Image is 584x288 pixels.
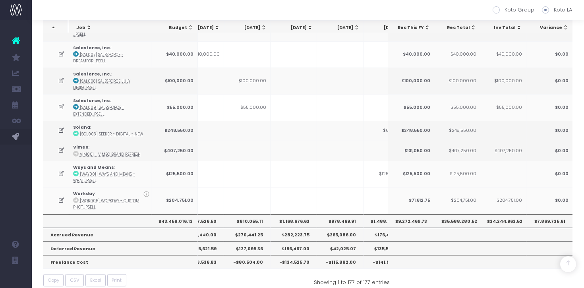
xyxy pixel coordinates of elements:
[493,6,534,14] label: Koto Group
[43,228,198,241] th: Accrued Revenue
[364,121,410,141] td: $62,137.50
[271,228,317,241] th: $282,223.75
[434,94,480,121] td: $55,000.00
[271,20,317,35] th: Aug 25: activate to sort column ascending
[317,214,364,228] th: $978,469.91
[388,141,434,160] td: $131,050.00
[364,20,410,35] th: Oct 25: activate to sort column ascending
[69,68,151,94] td: :
[480,20,526,35] th: Inv Total: activate to sort column ascending
[526,187,572,214] td: $0.00
[526,161,572,187] td: $0.00
[73,198,139,210] abbr: [WOR005] Workday - Custom Photoshoot - Upsell
[69,161,151,187] td: :
[48,277,59,284] span: Copy
[317,228,364,241] th: $265,086.00
[69,187,151,214] td: :
[73,79,130,90] abbr: [SAL008] Salesforce July Design Support - Brand - Upsell
[364,242,410,255] th: $135,500.00
[388,121,434,141] td: $248,550.00
[388,214,434,228] th: $9,272,469.73
[364,214,410,228] th: $1,488,464.75
[69,20,154,35] th: Job: activate to sort column ascending
[151,187,198,214] td: $204,751.00
[224,228,271,241] th: $270,441.25
[73,124,90,130] strong: Solana
[434,20,481,35] th: Rec Total: activate to sort column ascending
[314,274,390,286] div: Showing 1 to 177 of 177 entries
[85,274,106,286] button: Excel
[151,94,198,121] td: $55,000.00
[317,255,364,269] th: -$115,882.00
[80,152,141,157] abbr: VIM001 - Vimeo Brand Refresh
[487,25,522,31] div: Inv Total
[480,94,526,121] td: $55,000.00
[73,164,114,170] strong: Ways and Means
[73,45,111,51] strong: Salesforce, Inc.
[107,274,126,286] button: Print
[69,141,151,160] td: :
[388,187,434,214] td: $71,812.75
[364,255,410,269] th: -$141,992.80
[73,105,124,116] abbr: [SAL009] Salesforce - Extended July Support - Brand - Upsell
[526,94,572,121] td: $0.00
[480,41,526,68] td: $40,000.00
[526,121,572,141] td: $0.00
[480,187,526,214] td: $204,751.00
[90,277,101,284] span: Excel
[434,121,480,141] td: $248,550.00
[73,191,95,197] strong: Workday
[186,25,220,31] div: [DATE]
[65,274,84,286] button: CSV
[434,141,480,160] td: $407,250.00
[224,255,271,269] th: -$80,504.00
[159,25,193,31] div: Budget
[434,214,480,228] th: $35,588,280.52
[278,25,313,31] div: [DATE]
[224,20,271,35] th: Jul 25: activate to sort column ascending
[434,41,480,68] td: $40,000.00
[69,94,151,121] td: :
[388,68,434,94] td: $100,000.00
[395,25,430,31] div: Rec This FY
[434,68,480,94] td: $100,000.00
[80,131,143,137] abbr: [SOL003] Seeker - Digital - New
[271,214,317,228] th: $1,168,676.63
[112,277,122,284] span: Print
[388,161,434,187] td: $125,500.00
[224,242,271,255] th: $127,095.36
[73,98,111,104] strong: Salesforce, Inc.
[224,94,271,121] td: $55,000.00
[76,25,149,31] div: Job
[178,228,224,241] th: $102,440.00
[526,20,572,35] th: Variance: activate to sort column ascending
[178,41,224,68] td: $40,000.00
[151,20,198,35] th: Budget: activate to sort column ascending
[542,6,572,14] label: Koto LA
[151,121,198,141] td: $248,550.00
[388,20,435,35] th: Rec This FY: activate to sort column ascending
[526,68,572,94] td: $0.00
[73,172,135,183] abbr: [WAY001] Ways and Means - WhatNot Assets - Brand - Upsell
[151,214,198,228] th: $43,458,016.13
[388,94,434,121] td: $55,000.00
[178,20,225,35] th: Jun 25: activate to sort column ascending
[151,141,198,160] td: $407,250.00
[271,242,317,255] th: $196,467.00
[43,274,64,286] button: Copy
[73,71,111,77] strong: Salesforce, Inc.
[224,68,271,94] td: $100,000.00
[371,25,406,31] div: [DATE]
[178,242,224,255] th: $115,621.59
[178,214,224,228] th: $807,526.50
[69,41,151,68] td: :
[533,25,568,31] div: Variance
[10,272,22,284] img: images/default_profile_image.png
[434,161,480,187] td: $125,500.00
[317,20,364,35] th: Sep 25: activate to sort column ascending
[69,121,151,141] td: :
[43,255,198,269] th: Freelance Cost
[388,41,434,68] td: $40,000.00
[480,141,526,160] td: $407,250.00
[526,214,572,228] th: $7,869,735.61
